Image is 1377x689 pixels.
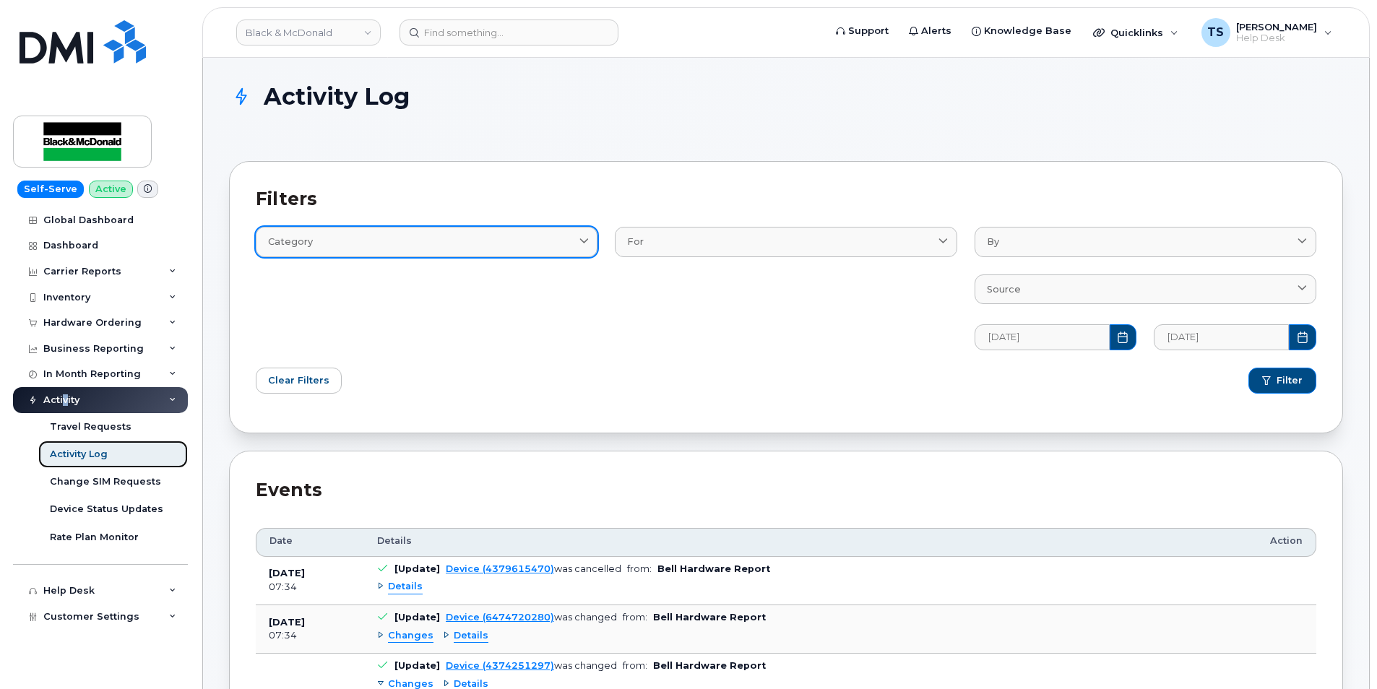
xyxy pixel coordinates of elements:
[987,282,1021,296] span: Source
[269,629,351,642] div: 07:34
[394,660,440,671] b: [Update]
[446,563,621,574] div: was cancelled
[657,563,770,574] b: Bell Hardware Report
[1154,324,1289,350] input: MM/DD/YYYY
[653,660,766,671] b: Bell Hardware Report
[268,373,329,387] span: Clear Filters
[446,612,617,623] div: was changed
[1277,374,1303,387] span: Filter
[975,227,1316,256] a: By
[623,660,647,671] span: from:
[388,629,433,643] span: Changes
[377,534,412,547] span: Details
[256,368,342,394] button: Clear Filters
[268,235,313,248] span: Category
[388,580,423,594] span: Details
[256,477,1316,503] div: Events
[446,612,554,623] a: Device (6474720280)
[256,227,597,256] a: Category
[446,563,554,574] a: Device (4379615470)
[446,660,554,671] a: Device (4374251297)
[1257,528,1316,557] th: Action
[1289,324,1316,350] button: Choose Date
[454,629,488,643] span: Details
[987,235,999,248] span: By
[975,324,1110,350] input: MM/DD/YYYY
[627,563,652,574] span: from:
[269,581,351,594] div: 07:34
[256,188,1316,209] h2: Filters
[653,612,766,623] b: Bell Hardware Report
[615,227,957,256] a: For
[446,660,617,671] div: was changed
[394,612,440,623] b: [Update]
[264,84,410,109] span: Activity Log
[975,274,1316,304] a: Source
[1110,324,1137,350] button: Choose Date
[269,568,305,578] b: [DATE]
[394,563,440,574] b: [Update]
[269,534,293,547] span: Date
[623,612,647,623] span: from:
[1248,368,1316,394] button: Filter
[269,617,305,628] b: [DATE]
[627,235,644,248] span: For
